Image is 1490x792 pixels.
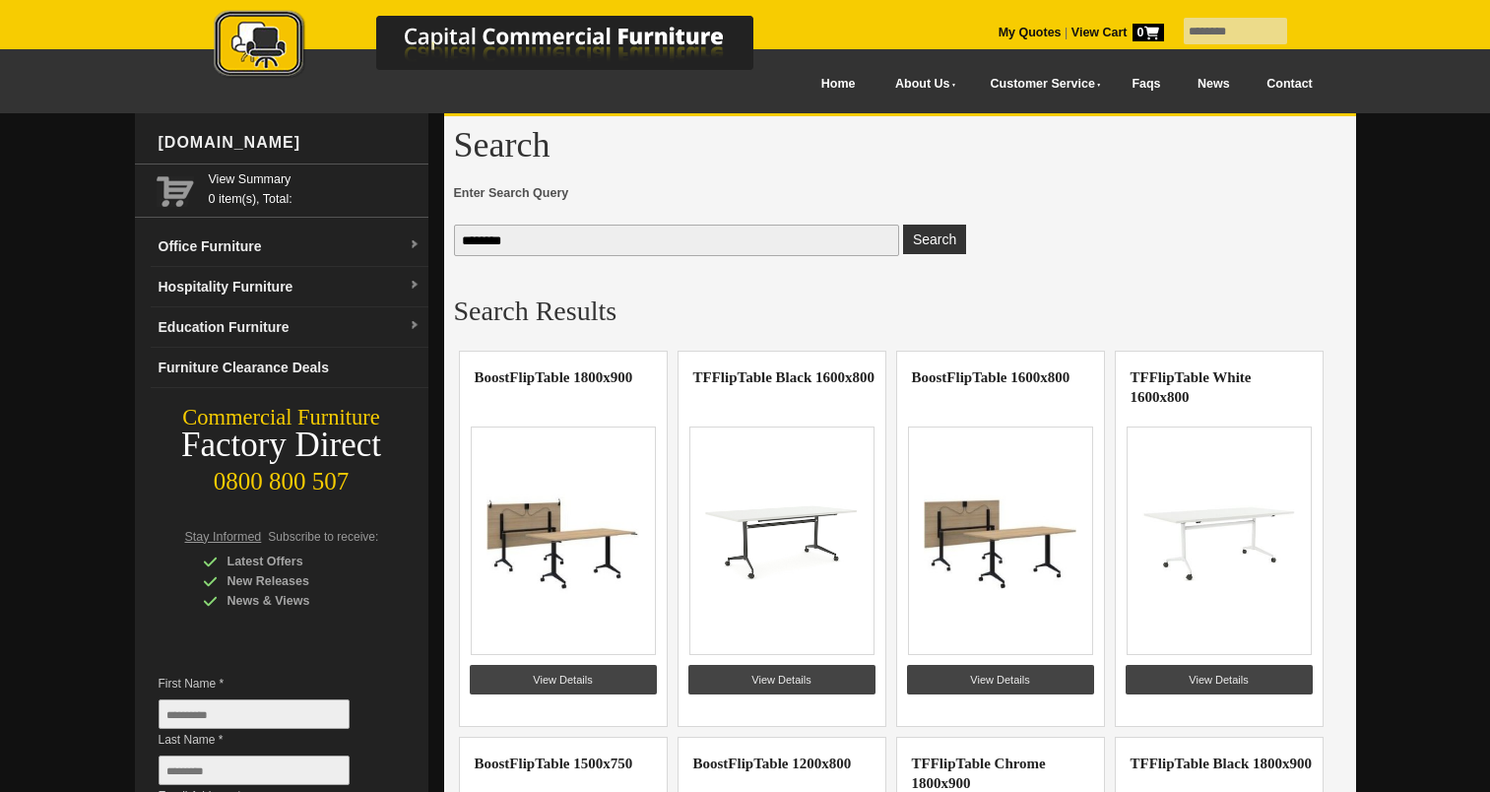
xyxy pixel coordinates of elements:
highlight: Flip [712,369,738,385]
a: View Summary [209,169,421,189]
a: TFFlipTable Black 1600x800 [693,369,875,385]
a: Education Furnituredropdown [151,307,428,348]
highlight: Flip [1149,756,1175,771]
a: TFFlipTable White 1600x800 [1131,369,1252,405]
input: Last Name * [159,756,350,785]
img: dropdown [409,280,421,292]
highlight: Flip [931,756,956,771]
a: News [1179,62,1248,106]
img: dropdown [409,239,421,251]
span: 0 [1133,24,1164,41]
input: First Name * [159,699,350,729]
div: Commercial Furniture [135,404,428,431]
a: BoostFlipTable 1200x800 [693,756,852,771]
a: View Details [470,665,657,694]
highlight: Flip [509,756,535,771]
span: Subscribe to receive: [268,530,378,544]
img: Capital Commercial Furniture Logo [160,10,849,82]
div: 0800 800 507 [135,458,428,495]
img: dropdown [409,320,421,332]
button: Enter Search Query [903,225,966,254]
div: News & Views [203,591,390,611]
a: Contact [1248,62,1330,106]
a: View Cart0 [1068,26,1163,39]
a: Office Furnituredropdown [151,227,428,267]
highlight: Flip [509,369,535,385]
a: TFFlipTable Black 1800x900 [1131,756,1312,771]
a: BoostFlipTable 1800x900 [475,369,633,385]
a: My Quotes [999,26,1062,39]
div: New Releases [203,571,390,591]
highlight: Flip [946,369,972,385]
h1: Search [454,126,1346,164]
a: Capital Commercial Furniture Logo [160,10,849,88]
div: Latest Offers [203,552,390,571]
a: BoostFlipTable 1500x750 [475,756,633,771]
a: About Us [874,62,968,106]
span: First Name * [159,674,379,693]
a: View Details [688,665,875,694]
a: Hospitality Furnituredropdown [151,267,428,307]
strong: View Cart [1071,26,1164,39]
highlight: Flip [728,756,753,771]
a: TFFlipTable Chrome 1800x900 [912,756,1046,791]
a: View Details [1126,665,1313,694]
input: Enter Search Query [454,225,900,256]
span: Enter Search Query [454,183,1346,203]
a: Faqs [1114,62,1180,106]
span: Stay Informed [185,530,262,544]
div: [DOMAIN_NAME] [151,113,428,172]
span: 0 item(s), Total: [209,169,421,206]
a: View Details [907,665,1094,694]
h2: Search Results [454,297,1346,326]
a: BoostFlipTable 1600x800 [912,369,1070,385]
div: Factory Direct [135,431,428,459]
span: Last Name * [159,730,379,750]
a: Customer Service [968,62,1113,106]
highlight: Flip [1149,369,1175,385]
a: Furniture Clearance Deals [151,348,428,388]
